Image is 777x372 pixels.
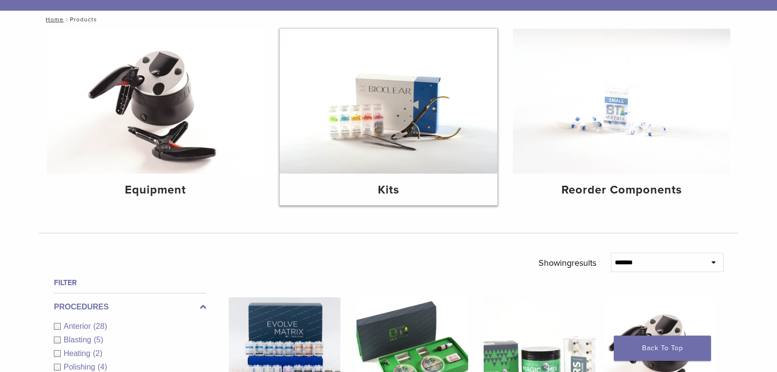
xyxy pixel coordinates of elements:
[539,253,596,273] p: Showing results
[54,301,206,313] label: Procedures
[614,336,711,361] a: Back To Top
[47,29,264,205] a: Equipment
[54,181,256,199] h4: Equipment
[64,17,70,22] span: /
[64,363,98,371] span: Polishing
[94,336,103,344] span: (5)
[64,336,94,344] span: Blasting
[39,11,738,28] nav: Products
[287,181,490,199] h4: Kits
[93,322,107,330] span: (28)
[513,29,730,174] img: Reorder Components
[521,181,723,199] h4: Reorder Components
[513,29,730,205] a: Reorder Components
[280,29,497,205] a: Kits
[280,29,497,174] img: Kits
[43,16,64,23] a: Home
[54,277,206,289] h4: Filter
[64,322,93,330] span: Anterior
[64,349,93,357] span: Heating
[93,349,102,357] span: (2)
[47,29,264,174] img: Equipment
[98,363,107,371] span: (4)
